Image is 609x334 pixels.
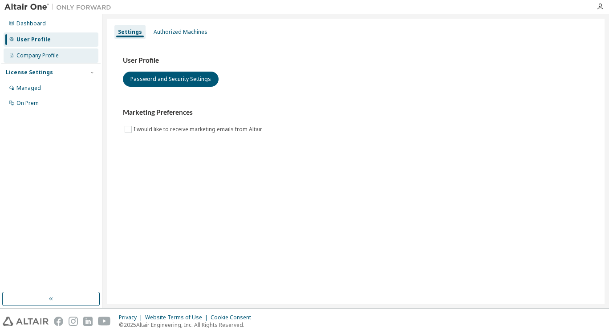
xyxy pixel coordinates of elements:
img: Altair One [4,3,116,12]
div: Authorized Machines [154,28,207,36]
img: instagram.svg [69,317,78,326]
h3: User Profile [123,56,589,65]
label: I would like to receive marketing emails from Altair [134,124,264,135]
div: Settings [118,28,142,36]
div: User Profile [16,36,51,43]
div: Company Profile [16,52,59,59]
div: Website Terms of Use [145,314,211,321]
h3: Marketing Preferences [123,108,589,117]
div: License Settings [6,69,53,76]
img: facebook.svg [54,317,63,326]
img: altair_logo.svg [3,317,49,326]
div: On Prem [16,100,39,107]
div: Managed [16,85,41,92]
div: Dashboard [16,20,46,27]
div: Cookie Consent [211,314,256,321]
img: linkedin.svg [83,317,93,326]
button: Password and Security Settings [123,72,219,87]
p: © 2025 Altair Engineering, Inc. All Rights Reserved. [119,321,256,329]
img: youtube.svg [98,317,111,326]
div: Privacy [119,314,145,321]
